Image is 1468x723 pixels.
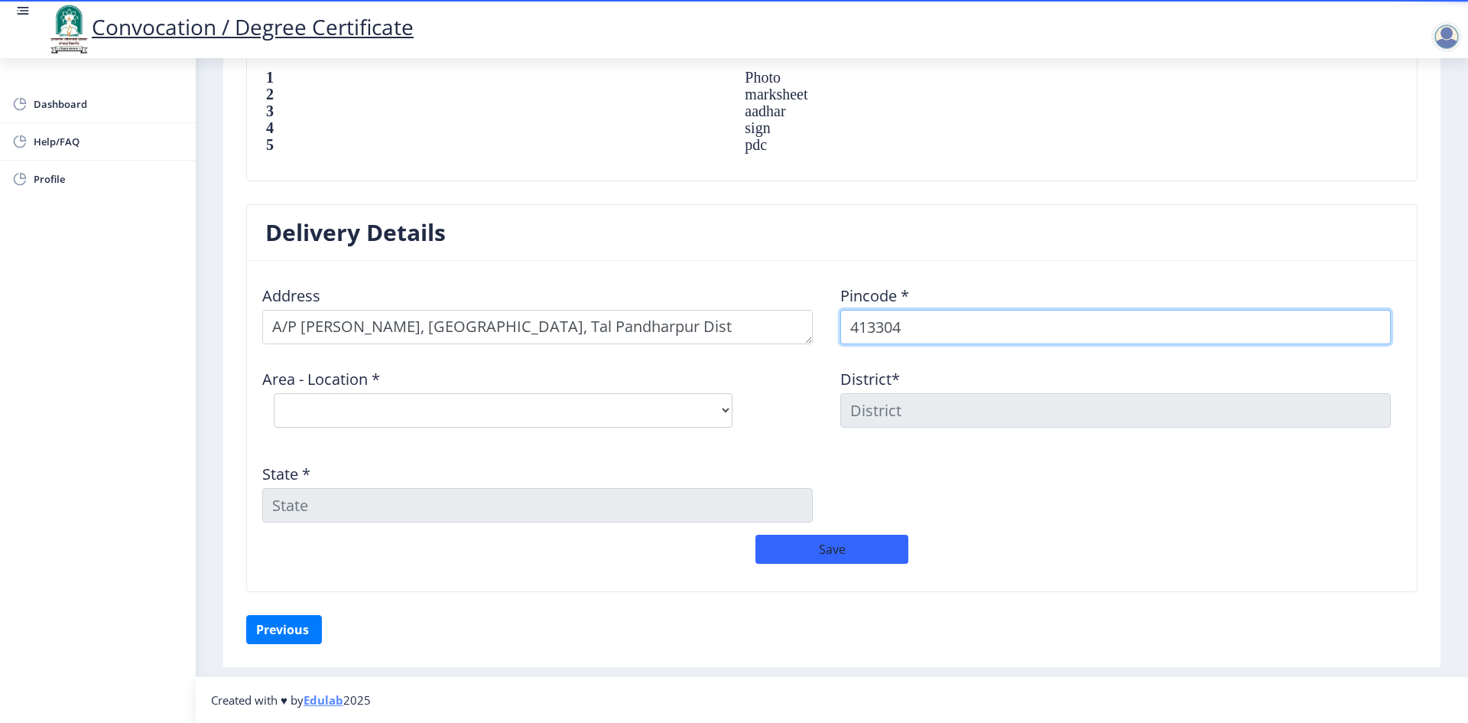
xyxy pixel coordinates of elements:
[840,310,1391,344] input: Pincode
[265,103,729,119] th: 3
[262,488,813,523] input: State
[34,170,183,188] span: Profile
[840,288,909,304] label: Pincode *
[262,467,310,482] label: State *
[840,393,1391,428] input: District
[262,372,380,387] label: Area - Location *
[46,3,92,55] img: logo
[265,69,729,86] th: 1
[34,95,183,113] span: Dashboard
[729,103,1171,119] td: aadhar
[265,86,729,103] th: 2
[246,615,322,644] button: Previous ‍
[46,12,414,41] a: Convocation / Degree Certificate
[211,692,371,708] span: Created with ♥ by 2025
[265,136,729,153] th: 5
[34,132,183,151] span: Help/FAQ
[729,119,1171,136] td: sign
[304,692,343,708] a: Edulab
[729,86,1171,103] td: marksheet
[265,217,446,248] h3: Delivery Details
[729,69,1171,86] td: Photo
[729,136,1171,153] td: pdc
[262,288,320,304] label: Address
[265,119,729,136] th: 4
[840,372,900,387] label: District*
[755,535,908,564] button: Save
